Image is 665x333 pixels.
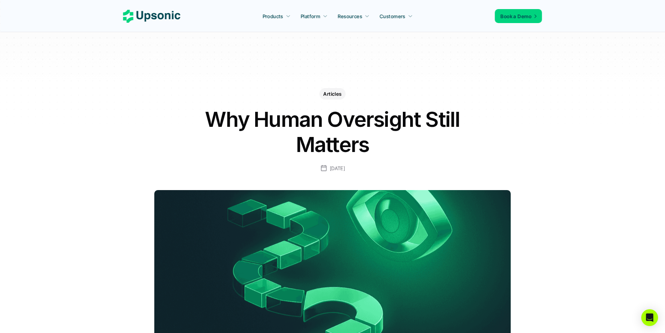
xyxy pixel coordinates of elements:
p: Resources [338,13,362,20]
p: [DATE] [330,164,345,173]
h1: Why Human Oversight Still Matters [193,107,472,157]
a: Products [258,10,295,22]
p: Customers [380,13,406,20]
p: Articles [323,90,341,97]
p: Platform [301,13,320,20]
p: Book a Demo [501,13,532,20]
div: Open Intercom Messenger [641,309,658,326]
p: Products [263,13,283,20]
